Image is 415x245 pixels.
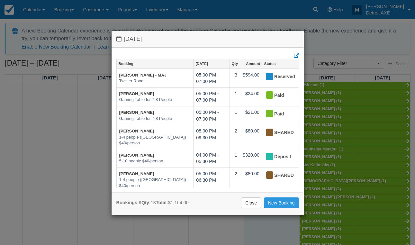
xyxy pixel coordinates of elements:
[119,177,191,189] em: 1-4 people ([GEOGRAPHIC_DATA]) $40/person
[240,149,262,168] td: $320.00
[230,59,240,68] a: Qty
[240,168,262,192] td: $80.00
[119,134,191,146] em: 1-4 people ([GEOGRAPHIC_DATA]) $40/person
[265,72,290,82] div: Reserved
[194,168,230,192] td: 05:00 PM - 06:30 PM
[194,59,230,68] a: [DATE]
[194,125,230,149] td: 08:00 PM - 09:30 PM
[119,153,154,158] a: [PERSON_NAME]
[265,152,290,162] div: Deposit
[119,91,154,96] a: [PERSON_NAME]
[119,73,167,77] a: [PERSON_NAME] - MAJ
[194,87,230,106] td: 05:00 PM - 07:00 PM
[264,197,299,208] a: New Booking
[230,168,240,192] td: 2
[119,110,154,115] a: [PERSON_NAME]
[119,116,191,122] em: Gaming Table for 7-8 People
[230,125,240,149] td: 2
[194,69,230,88] td: 05:00 PM - 07:00 PM
[116,200,139,205] strong: Bookings:
[119,97,191,103] em: Gaming Table for 7-8 People
[230,87,240,106] td: 1
[240,106,262,125] td: $21.00
[116,199,189,206] div: 9 13 $1,164.00
[262,59,298,68] a: Status
[230,69,240,88] td: 3
[119,171,154,176] a: [PERSON_NAME]
[240,69,262,88] td: $594.00
[119,158,191,164] em: 5-10 people $40/person
[119,129,154,133] a: [PERSON_NAME]
[116,36,299,42] h4: [DATE]
[265,90,290,101] div: Paid
[240,59,262,68] a: Amount
[230,106,240,125] td: 1
[194,149,230,168] td: 04:00 PM - 05:30 PM
[119,78,191,84] em: Twister Room
[265,128,290,138] div: SHARED
[265,109,290,119] div: Paid
[265,170,290,181] div: SHARED
[240,87,262,106] td: $24.00
[141,200,151,205] strong: Qty:
[240,125,262,149] td: $80.00
[156,200,168,205] strong: Total:
[230,149,240,168] td: 1
[194,106,230,125] td: 05:00 PM - 07:00 PM
[117,59,194,68] a: Booking
[241,197,261,208] a: Close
